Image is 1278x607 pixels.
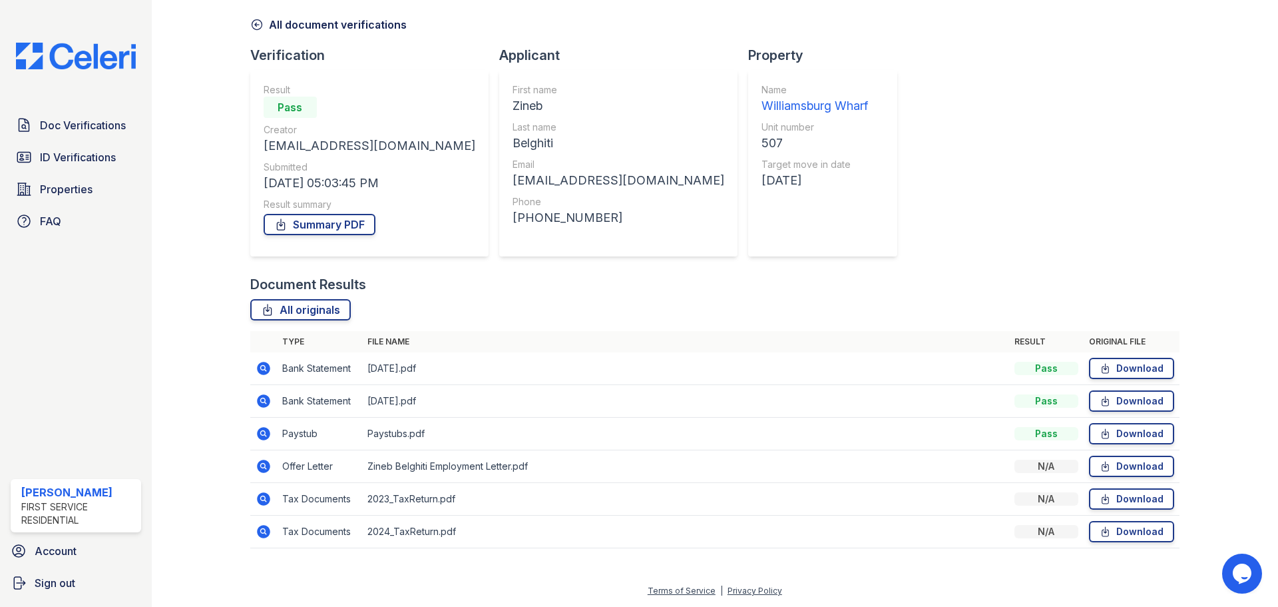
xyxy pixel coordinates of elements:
div: [PERSON_NAME] [21,484,136,500]
a: Terms of Service [648,586,716,596]
div: | [720,586,723,596]
div: Verification [250,46,499,65]
div: First name [513,83,724,97]
div: Name [761,83,868,97]
a: Privacy Policy [728,586,782,596]
div: Last name [513,121,724,134]
span: Doc Verifications [40,117,126,133]
a: Name Williamsburg Wharf [761,83,868,115]
div: Pass [264,97,317,118]
a: Account [5,538,146,564]
div: Email [513,158,724,171]
span: FAQ [40,213,61,229]
a: All originals [250,299,351,320]
td: Zineb Belghiti Employment Letter.pdf [362,450,1009,483]
div: First Service Residential [21,500,136,527]
div: [EMAIL_ADDRESS][DOMAIN_NAME] [513,171,724,190]
td: Paystub [277,418,362,450]
div: Unit number [761,121,868,134]
td: Tax Documents [277,516,362,548]
a: Doc Verifications [11,112,141,139]
td: Tax Documents [277,483,362,516]
td: 2024_TaxReturn.pdf [362,516,1009,548]
div: 507 [761,134,868,153]
span: Account [35,543,77,559]
div: Property [748,46,908,65]
img: CE_Logo_Blue-a8612792a0a2168367f1c8372b55b34899dd931a85d93a1a3d3e32e68fde9ad4.png [5,43,146,69]
div: Applicant [499,46,748,65]
a: Download [1089,390,1174,412]
th: Result [1009,331,1084,352]
div: N/A [1014,492,1078,506]
a: Sign out [5,570,146,596]
div: N/A [1014,460,1078,473]
td: 2023_TaxReturn.pdf [362,483,1009,516]
td: Paystubs.pdf [362,418,1009,450]
th: Type [277,331,362,352]
div: Pass [1014,394,1078,408]
div: Zineb [513,97,724,115]
th: Original file [1084,331,1179,352]
div: Creator [264,123,475,137]
div: Result [264,83,475,97]
div: Result summary [264,198,475,211]
a: Download [1089,521,1174,542]
div: Document Results [250,275,366,294]
a: Summary PDF [264,214,375,235]
div: [EMAIL_ADDRESS][DOMAIN_NAME] [264,137,475,155]
td: Bank Statement [277,385,362,418]
div: Phone [513,195,724,209]
a: Properties [11,176,141,203]
div: Belghiti [513,134,724,153]
div: Submitted [264,161,475,174]
a: ID Verifications [11,144,141,171]
th: File name [362,331,1009,352]
div: N/A [1014,525,1078,538]
div: [DATE] [761,171,868,190]
a: Download [1089,456,1174,477]
span: Sign out [35,575,75,591]
div: Pass [1014,362,1078,375]
div: Williamsburg Wharf [761,97,868,115]
a: FAQ [11,208,141,235]
iframe: chat widget [1222,554,1265,594]
a: All document verifications [250,17,407,33]
div: [DATE] 05:03:45 PM [264,174,475,193]
span: Properties [40,181,93,197]
td: [DATE].pdf [362,352,1009,385]
td: Bank Statement [277,352,362,385]
span: ID Verifications [40,149,116,165]
div: Pass [1014,427,1078,440]
td: Offer Letter [277,450,362,483]
td: [DATE].pdf [362,385,1009,418]
a: Download [1089,423,1174,444]
div: Target move in date [761,158,868,171]
a: Download [1089,358,1174,379]
a: Download [1089,488,1174,510]
div: [PHONE_NUMBER] [513,209,724,227]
